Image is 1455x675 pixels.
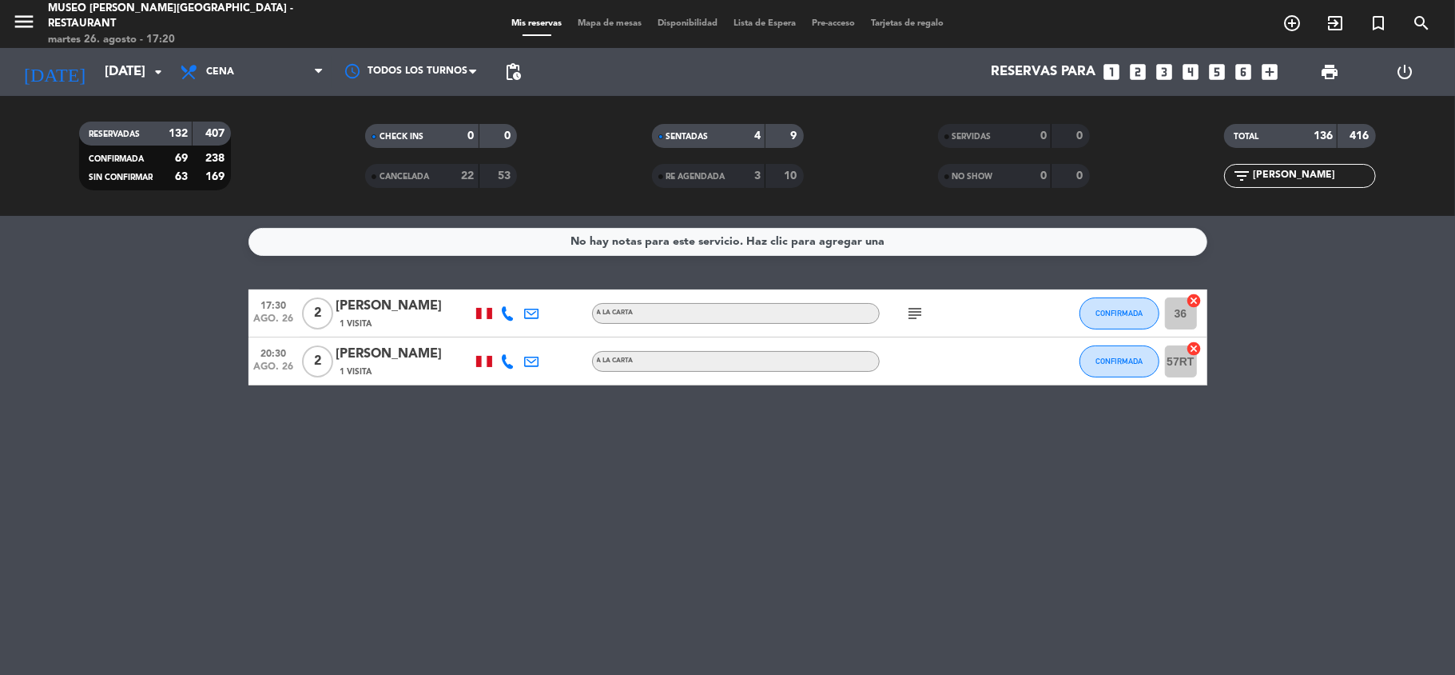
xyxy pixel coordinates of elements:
strong: 22 [462,170,475,182]
span: RESERVADAS [89,130,140,138]
strong: 63 [175,171,188,182]
strong: 132 [169,128,188,139]
span: Pre-acceso [804,19,863,28]
i: add_box [1260,62,1281,82]
strong: 69 [175,153,188,164]
span: Mis reservas [503,19,570,28]
i: exit_to_app [1326,14,1345,33]
div: Museo [PERSON_NAME][GEOGRAPHIC_DATA] - Restaurant [48,1,352,32]
span: pending_actions [503,62,523,82]
i: cancel [1187,341,1203,357]
i: [DATE] [12,54,97,90]
span: Cena [206,66,234,78]
i: arrow_drop_down [149,62,168,82]
i: looks_4 [1181,62,1202,82]
i: looks_3 [1155,62,1175,82]
span: A la carta [597,310,634,316]
strong: 9 [790,130,800,142]
i: menu [12,10,36,34]
span: 2 [302,298,333,330]
span: Disponibilidad [650,19,726,28]
span: SIN CONFIRMAR [89,174,153,182]
i: search [1412,14,1431,33]
strong: 407 [205,128,228,139]
strong: 0 [1040,170,1047,182]
i: looks_one [1102,62,1123,82]
button: CONFIRMADA [1079,298,1159,330]
strong: 3 [754,170,761,182]
strong: 53 [498,170,514,182]
div: LOG OUT [1367,48,1443,96]
span: CHECK INS [380,133,423,141]
span: SENTADAS [666,133,709,141]
strong: 136 [1314,130,1333,142]
div: martes 26. agosto - 17:20 [48,32,352,48]
strong: 10 [784,170,800,182]
span: RE AGENDADA [666,173,726,181]
i: add_circle_outline [1282,14,1302,33]
button: menu [12,10,36,39]
span: ago. 26 [254,314,294,332]
strong: 0 [468,130,475,142]
strong: 0 [504,130,514,142]
span: 1 Visita [340,318,372,330]
i: looks_5 [1207,62,1228,82]
strong: 4 [754,130,761,142]
i: looks_two [1128,62,1149,82]
strong: 416 [1350,130,1372,142]
span: CANCELADA [380,173,429,181]
strong: 238 [205,153,228,164]
span: CONFIRMADA [89,155,144,163]
span: Reservas para [992,65,1096,80]
i: power_settings_new [1396,62,1415,82]
i: subject [906,304,925,323]
span: Lista de Espera [726,19,804,28]
span: 20:30 [254,343,294,361]
input: Filtrar por nombre... [1251,167,1375,185]
span: CONFIRMADA [1095,357,1143,365]
span: Mapa de mesas [570,19,650,28]
span: Tarjetas de regalo [863,19,952,28]
i: filter_list [1232,166,1251,186]
span: 1 Visita [340,365,372,378]
span: NO SHOW [952,173,993,181]
span: TOTAL [1234,133,1258,141]
strong: 0 [1040,130,1047,142]
button: CONFIRMADA [1079,345,1159,377]
span: SERVIDAS [952,133,992,141]
div: [PERSON_NAME] [336,344,472,365]
span: 17:30 [254,295,294,314]
i: cancel [1187,293,1203,309]
div: No hay notas para este servicio. Haz clic para agregar una [570,233,885,251]
i: turned_in_not [1369,14,1388,33]
i: looks_6 [1234,62,1254,82]
span: 2 [302,345,333,377]
strong: 0 [1076,130,1086,142]
strong: 169 [205,171,228,182]
span: CONFIRMADA [1095,309,1143,318]
span: print [1320,62,1339,82]
div: [PERSON_NAME] [336,296,472,317]
span: ago. 26 [254,361,294,380]
strong: 0 [1076,170,1086,182]
span: A la carta [597,357,634,364]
